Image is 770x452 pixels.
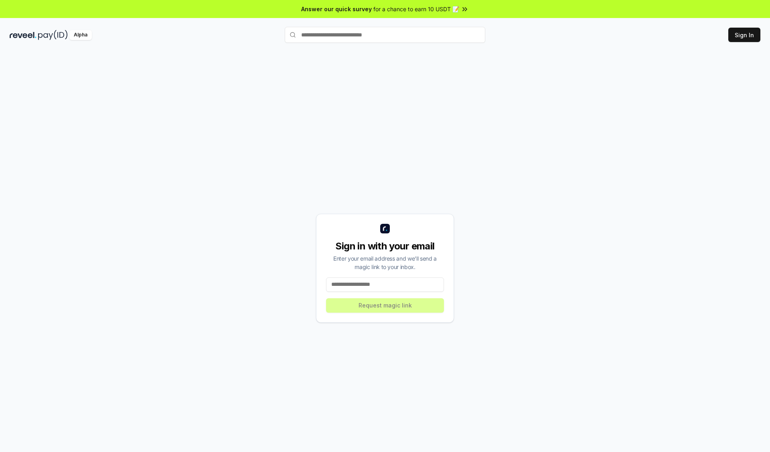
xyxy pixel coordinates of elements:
img: pay_id [38,30,68,40]
span: Answer our quick survey [301,5,372,13]
div: Alpha [69,30,92,40]
img: logo_small [380,224,390,233]
button: Sign In [728,28,760,42]
img: reveel_dark [10,30,36,40]
div: Sign in with your email [326,240,444,253]
span: for a chance to earn 10 USDT 📝 [373,5,459,13]
div: Enter your email address and we’ll send a magic link to your inbox. [326,254,444,271]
